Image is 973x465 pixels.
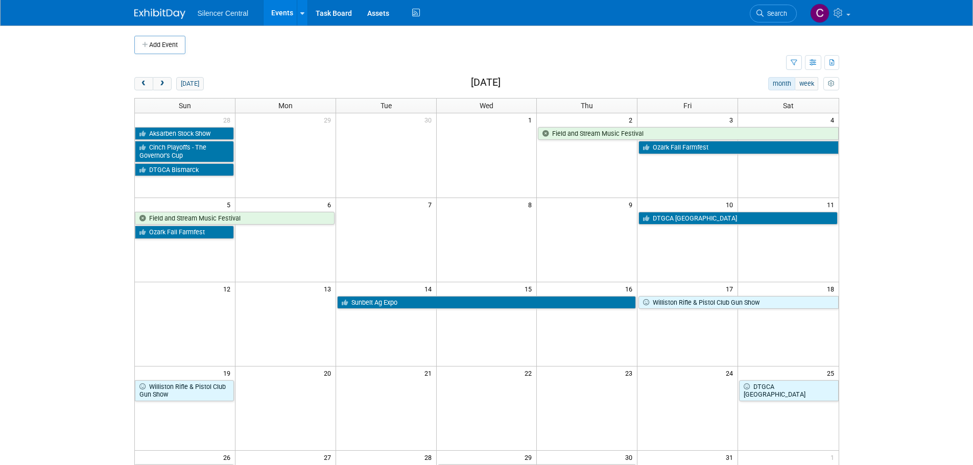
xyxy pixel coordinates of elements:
span: 2 [628,113,637,126]
span: 5 [226,198,235,211]
span: 4 [829,113,839,126]
span: Silencer Central [198,9,249,17]
span: 16 [624,282,637,295]
span: 18 [826,282,839,295]
a: DTGCA [GEOGRAPHIC_DATA] [638,212,837,225]
span: Sun [179,102,191,110]
span: 8 [527,198,536,211]
span: 13 [323,282,336,295]
span: 30 [423,113,436,126]
button: Add Event [134,36,185,54]
span: 24 [725,366,738,379]
a: Field and Stream Music Festival [538,127,838,140]
span: 30 [624,451,637,463]
span: Sat [783,102,794,110]
span: Mon [278,102,293,110]
span: 21 [423,366,436,379]
span: 28 [222,113,235,126]
span: Thu [581,102,593,110]
button: myCustomButton [823,77,839,90]
a: Ozark Fall Farmfest [135,226,234,239]
span: 7 [427,198,436,211]
a: Aksarben Stock Show [135,127,234,140]
span: 11 [826,198,839,211]
img: ExhibitDay [134,9,185,19]
a: Cinch Playoffs - The Governor’s Cup [135,141,234,162]
span: 1 [527,113,536,126]
span: 3 [728,113,738,126]
span: 20 [323,366,336,379]
span: Search [764,10,787,17]
a: Search [750,5,797,22]
span: 23 [624,366,637,379]
button: [DATE] [176,77,203,90]
button: week [795,77,818,90]
button: next [153,77,172,90]
span: 19 [222,366,235,379]
span: 14 [423,282,436,295]
span: 27 [323,451,336,463]
span: 29 [323,113,336,126]
span: Tue [381,102,392,110]
span: 26 [222,451,235,463]
a: Williston Rifle & Pistol Club Gun Show [135,380,234,401]
span: 22 [524,366,536,379]
span: 9 [628,198,637,211]
button: month [768,77,795,90]
button: prev [134,77,153,90]
span: 15 [524,282,536,295]
span: 29 [524,451,536,463]
img: Cade Cox [810,4,829,23]
i: Personalize Calendar [828,81,835,87]
span: 28 [423,451,436,463]
h2: [DATE] [471,77,501,88]
span: 31 [725,451,738,463]
a: Field and Stream Music Festival [135,212,335,225]
span: Fri [683,102,692,110]
a: DTGCA Bismarck [135,163,234,177]
span: 6 [326,198,336,211]
a: Sunbelt Ag Expo [337,296,636,309]
span: 17 [725,282,738,295]
span: 25 [826,366,839,379]
span: 10 [725,198,738,211]
a: Ozark Fall Farmfest [638,141,838,154]
span: 1 [829,451,839,463]
a: DTGCA [GEOGRAPHIC_DATA] [739,380,838,401]
span: Wed [480,102,493,110]
a: Williston Rifle & Pistol Club Gun Show [638,296,838,309]
span: 12 [222,282,235,295]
